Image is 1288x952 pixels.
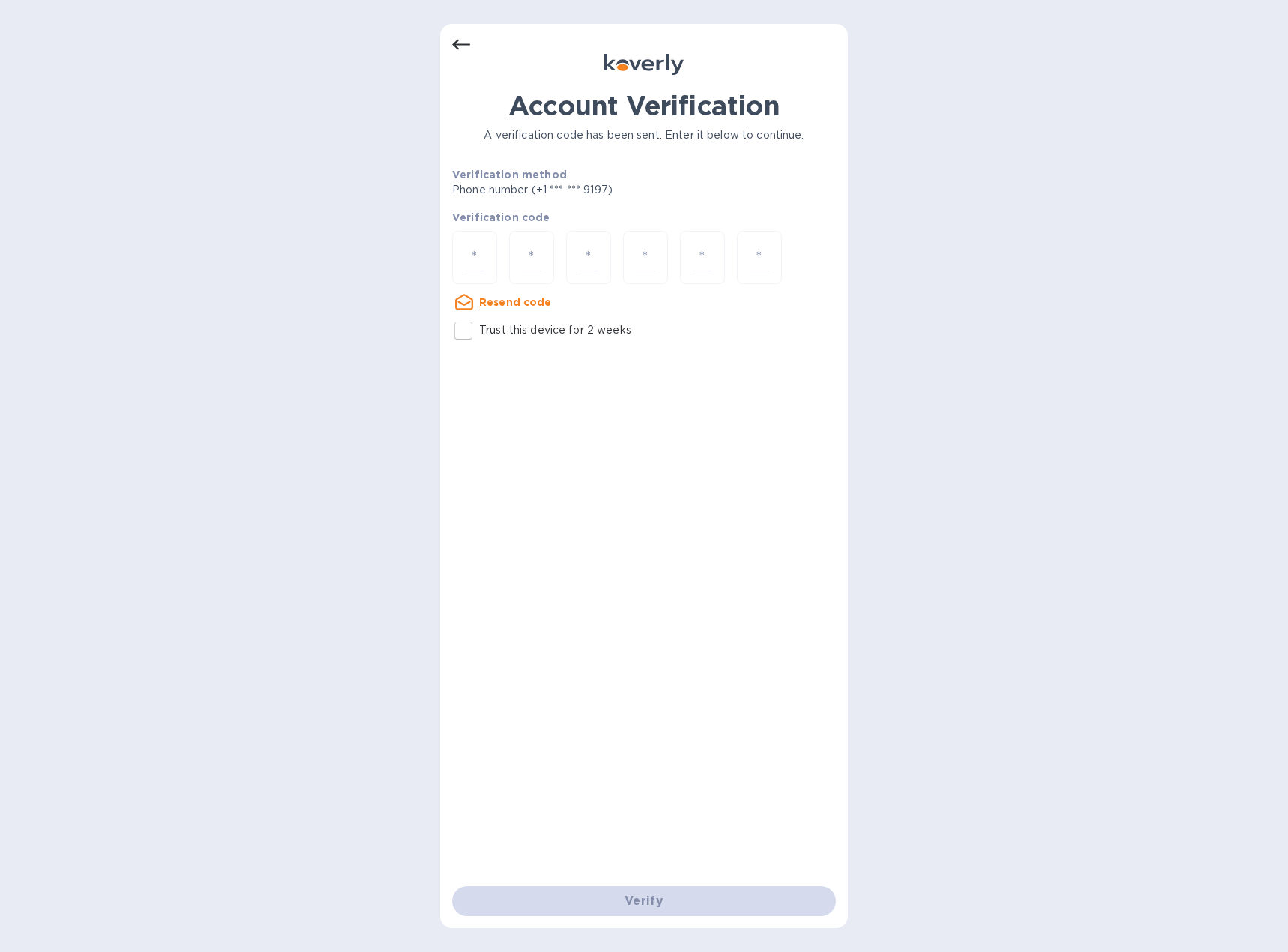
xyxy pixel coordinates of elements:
h1: Account Verification [452,90,836,121]
p: Phone number (+1 *** *** 9197) [452,182,727,198]
b: Verification method [452,169,567,181]
p: Verification code [452,210,836,225]
p: Trust this device for 2 weeks [479,322,631,338]
u: Resend code [479,296,552,308]
p: A verification code has been sent. Enter it below to continue. [452,127,836,143]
